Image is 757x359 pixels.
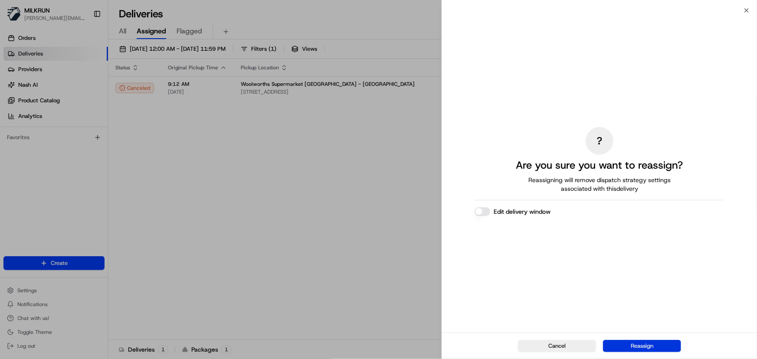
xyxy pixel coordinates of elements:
[586,127,613,155] div: ?
[516,176,683,193] span: Reassigning will remove dispatch strategy settings associated with this delivery
[603,340,681,352] button: Reassign
[516,158,683,172] h2: Are you sure you want to reassign?
[518,340,596,352] button: Cancel
[494,207,551,216] label: Edit delivery window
